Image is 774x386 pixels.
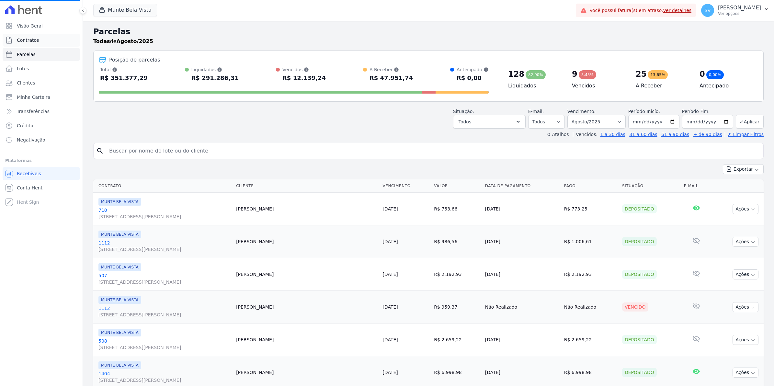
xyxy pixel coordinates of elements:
[706,70,724,79] div: 0,00%
[93,38,110,44] strong: Todas
[98,338,231,351] a: 508[STREET_ADDRESS][PERSON_NAME]
[648,70,668,79] div: 13,65%
[483,225,562,258] td: [DATE]
[562,324,620,356] td: R$ 2.659,22
[3,48,80,61] a: Parcelas
[191,73,239,83] div: R$ 291.286,31
[733,335,758,345] button: Ações
[370,73,413,83] div: R$ 47.951,74
[382,272,398,277] a: [DATE]
[681,179,712,193] th: E-mail
[98,344,231,351] span: [STREET_ADDRESS][PERSON_NAME]
[431,225,482,258] td: R$ 986,56
[5,157,77,165] div: Plataformas
[98,213,231,220] span: [STREET_ADDRESS][PERSON_NAME]
[622,237,657,246] div: Depositado
[98,272,231,285] a: 507[STREET_ADDRESS][PERSON_NAME]
[17,65,29,72] span: Lotes
[733,269,758,279] button: Ações
[508,69,524,79] div: 128
[622,368,657,377] div: Depositado
[562,225,620,258] td: R$ 1.006,61
[109,56,160,64] div: Posição de parcelas
[483,179,562,193] th: Data de Pagamento
[431,291,482,324] td: R$ 959,37
[382,370,398,375] a: [DATE]
[17,37,39,43] span: Contratos
[459,118,471,126] span: Todos
[100,66,148,73] div: Total
[562,258,620,291] td: R$ 2.192,93
[636,82,689,90] h4: A Receber
[96,147,104,155] i: search
[191,66,239,73] div: Liquidados
[98,279,231,285] span: [STREET_ADDRESS][PERSON_NAME]
[98,207,231,220] a: 710[STREET_ADDRESS][PERSON_NAME]
[93,38,153,45] p: de
[483,258,562,291] td: [DATE]
[562,193,620,225] td: R$ 773,25
[98,329,141,336] span: MUNTE BELA VISTA
[547,132,569,137] label: ↯ Atalhos
[98,312,231,318] span: [STREET_ADDRESS][PERSON_NAME]
[98,296,141,304] span: MUNTE BELA VISTA
[600,132,625,137] a: 1 a 30 dias
[483,291,562,324] td: Não Realizado
[661,132,689,137] a: 61 a 90 dias
[457,66,489,73] div: Antecipado
[693,132,722,137] a: + de 90 dias
[93,26,764,38] h2: Parcelas
[3,119,80,132] a: Crédito
[233,225,380,258] td: [PERSON_NAME]
[17,108,50,115] span: Transferências
[700,82,753,90] h4: Antecipado
[431,193,482,225] td: R$ 753,66
[562,179,620,193] th: Pago
[17,170,41,177] span: Recebíveis
[17,51,36,58] span: Parcelas
[453,115,526,129] button: Todos
[622,270,657,279] div: Depositado
[98,361,141,369] span: MUNTE BELA VISTA
[705,8,711,13] span: SV
[718,5,761,11] p: [PERSON_NAME]
[589,7,691,14] span: Você possui fatura(s) em atraso.
[233,193,380,225] td: [PERSON_NAME]
[3,76,80,89] a: Clientes
[567,109,596,114] label: Vencimento:
[431,324,482,356] td: R$ 2.659,22
[3,19,80,32] a: Visão Geral
[233,258,380,291] td: [PERSON_NAME]
[98,198,141,206] span: MUNTE BELA VISTA
[431,179,482,193] th: Valor
[382,206,398,211] a: [DATE]
[636,69,646,79] div: 25
[98,231,141,238] span: MUNTE BELA VISTA
[579,70,596,79] div: 3,45%
[3,133,80,146] a: Negativação
[98,246,231,253] span: [STREET_ADDRESS][PERSON_NAME]
[233,179,380,193] th: Cliente
[3,105,80,118] a: Transferências
[629,132,657,137] a: 31 a 60 dias
[483,193,562,225] td: [DATE]
[17,137,45,143] span: Negativação
[526,70,546,79] div: 82,90%
[98,377,231,383] span: [STREET_ADDRESS][PERSON_NAME]
[682,108,733,115] label: Período Fim:
[17,185,42,191] span: Conta Hent
[453,109,474,114] label: Situação:
[628,109,660,114] label: Período Inicío:
[93,179,233,193] th: Contrato
[528,109,544,114] label: E-mail:
[282,66,326,73] div: Vencidos
[282,73,326,83] div: R$ 12.139,24
[736,115,764,129] button: Aplicar
[622,302,648,312] div: Vencido
[508,82,562,90] h4: Liquidados
[620,179,681,193] th: Situação
[3,62,80,75] a: Lotes
[100,73,148,83] div: R$ 351.377,29
[233,291,380,324] td: [PERSON_NAME]
[431,258,482,291] td: R$ 2.192,93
